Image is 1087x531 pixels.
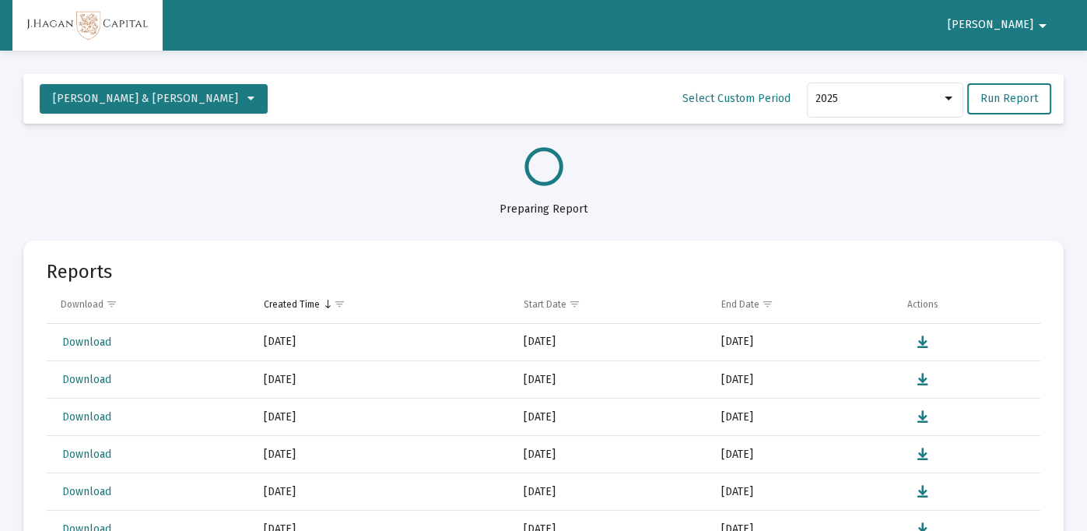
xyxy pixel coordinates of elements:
[53,92,238,105] span: [PERSON_NAME] & [PERSON_NAME]
[710,473,896,511] td: [DATE]
[62,485,111,498] span: Download
[513,436,711,473] td: [DATE]
[980,92,1038,105] span: Run Report
[513,286,711,323] td: Column Start Date
[513,473,711,511] td: [DATE]
[62,448,111,461] span: Download
[513,361,711,399] td: [DATE]
[710,361,896,399] td: [DATE]
[710,324,896,361] td: [DATE]
[252,286,512,323] td: Column Created Time
[62,373,111,386] span: Download
[710,436,896,473] td: [DATE]
[907,298,938,311] div: Actions
[967,83,1051,114] button: Run Report
[23,186,1064,217] div: Preparing Report
[263,410,501,425] div: [DATE]
[524,298,566,311] div: Start Date
[513,324,711,361] td: [DATE]
[62,336,111,349] span: Download
[929,9,1071,40] button: [PERSON_NAME]
[263,372,501,388] div: [DATE]
[47,264,112,280] mat-card-title: Reports
[333,298,345,310] span: Show filter options for column 'Created Time'
[47,286,252,323] td: Column Download
[513,399,711,436] td: [DATE]
[815,92,838,105] span: 2025
[569,298,580,310] span: Show filter options for column 'Start Date'
[896,286,1040,323] td: Column Actions
[106,298,117,310] span: Show filter options for column 'Download'
[710,286,896,323] td: Column End Date
[263,298,319,311] div: Created Time
[61,298,103,311] div: Download
[263,484,501,500] div: [DATE]
[263,447,501,462] div: [DATE]
[948,19,1033,32] span: [PERSON_NAME]
[710,399,896,436] td: [DATE]
[24,10,151,41] img: Dashboard
[1033,10,1052,41] mat-icon: arrow_drop_down
[721,298,759,311] div: End Date
[40,84,268,114] button: [PERSON_NAME] & [PERSON_NAME]
[62,410,111,424] span: Download
[762,298,773,310] span: Show filter options for column 'End Date'
[682,92,791,105] span: Select Custom Period
[263,334,501,350] div: [DATE]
